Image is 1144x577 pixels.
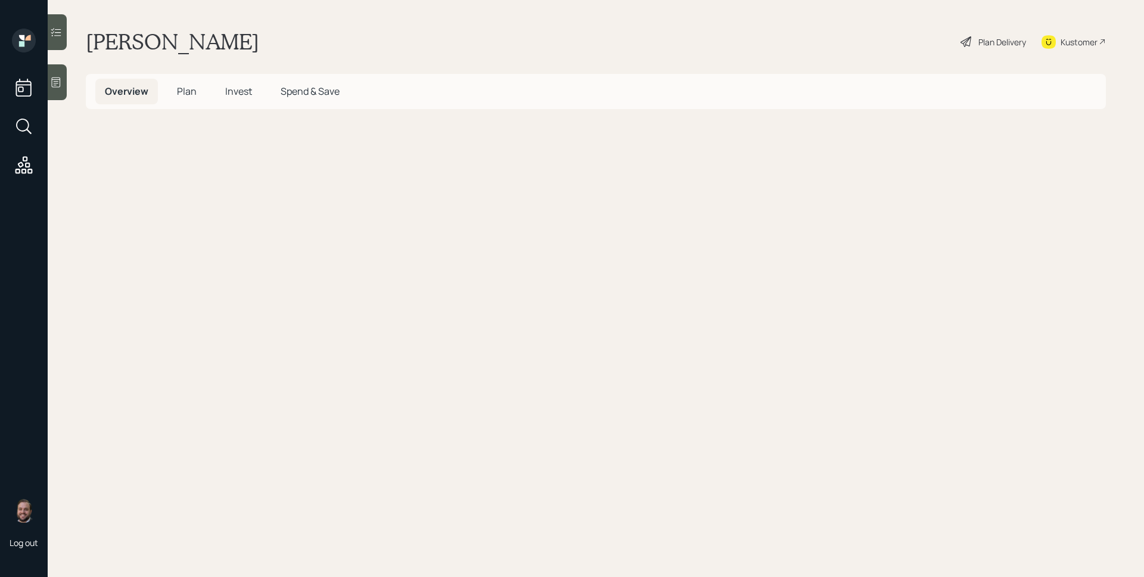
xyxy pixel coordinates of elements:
[12,499,36,523] img: james-distasi-headshot.png
[86,29,259,55] h1: [PERSON_NAME]
[10,537,38,548] div: Log out
[1061,36,1098,48] div: Kustomer
[105,85,148,98] span: Overview
[225,85,252,98] span: Invest
[281,85,340,98] span: Spend & Save
[177,85,197,98] span: Plan
[978,36,1026,48] div: Plan Delivery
